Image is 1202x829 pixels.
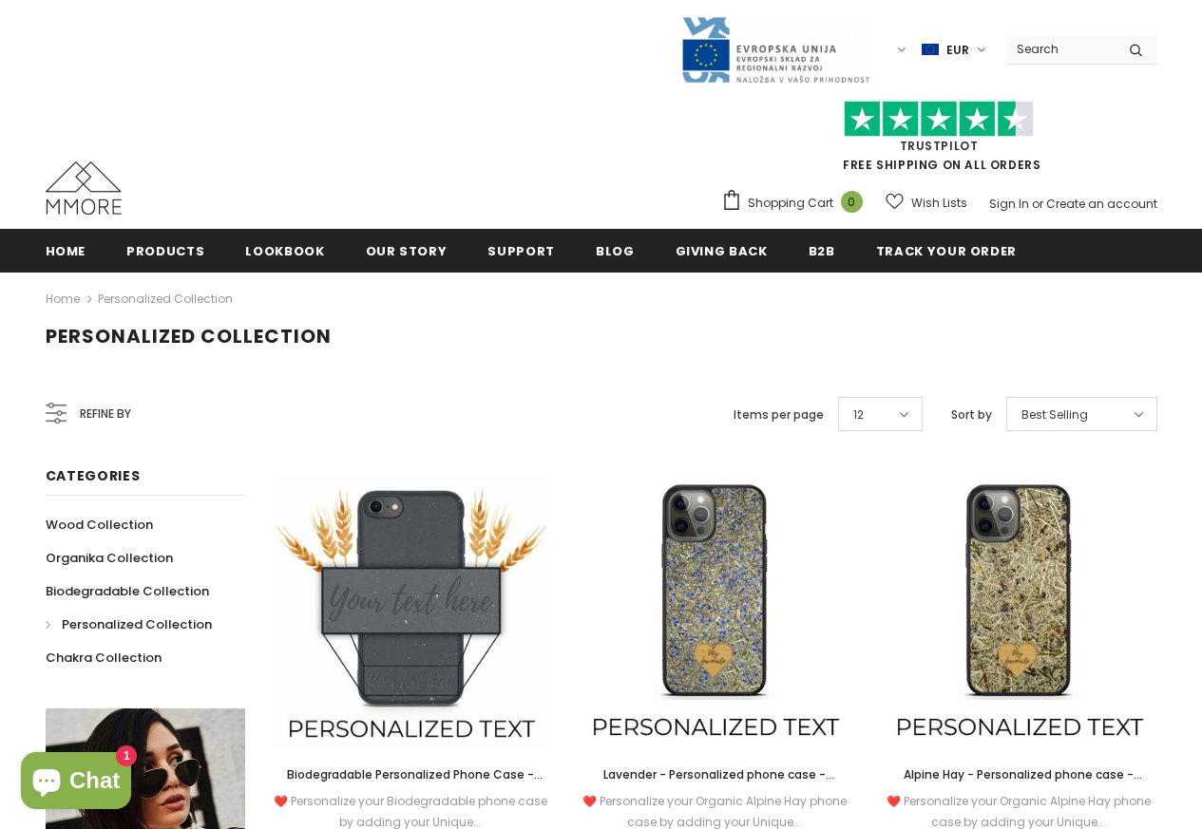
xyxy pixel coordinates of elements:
a: Track your order [876,229,1017,272]
a: Wood Collection [46,508,153,541]
a: Personalized Collection [98,291,233,307]
a: Shopping Cart 0 [721,189,872,217]
a: Lavender - Personalized phone case - Personalized gift [578,764,853,785]
span: Products [126,242,204,260]
span: support [487,242,555,260]
span: or [1032,196,1043,212]
a: Alpine Hay - Personalized phone case - Personalized gift [882,764,1157,785]
span: Our Story [366,242,448,260]
a: Home [46,288,80,311]
a: B2B [809,229,835,272]
span: Refine by [80,404,131,424]
a: Trustpilot [900,138,979,154]
a: Giving back [676,229,768,272]
inbox-online-store-chat: Shopify online store chat [15,752,137,814]
a: Lookbook [245,229,324,272]
a: Javni Razpis [680,41,870,57]
a: Wish Lists [886,186,967,219]
span: 12 [853,405,864,424]
span: Track your order [876,242,1017,260]
a: Personalized Collection [46,608,212,641]
span: Biodegradable Collection [46,582,209,600]
img: MMORE Cases [46,161,122,215]
span: Personalized Collection [46,323,332,349]
a: Create an account [1046,196,1157,212]
span: Biodegradable Personalized Phone Case - Black [287,766,543,803]
span: Wish Lists [911,194,967,213]
a: Sign In [989,196,1029,212]
span: Home [46,242,86,260]
span: Categories [46,466,141,485]
a: Biodegradable Collection [46,575,209,608]
img: Javni Razpis [680,15,870,85]
span: Blog [596,242,635,260]
span: Personalized Collection [62,615,212,633]
label: Items per page [734,405,824,424]
a: Products [126,229,204,272]
img: Trust Pilot Stars [844,101,1034,138]
a: Home [46,229,86,272]
span: B2B [809,242,835,260]
span: Wood Collection [46,516,153,534]
span: Organika Collection [46,549,173,567]
input: Search Site [1005,35,1115,63]
span: Chakra Collection [46,649,162,667]
a: Organika Collection [46,541,173,575]
span: EUR [946,41,969,60]
span: Giving back [676,242,768,260]
span: FREE SHIPPING ON ALL ORDERS [721,109,1157,173]
a: Our Story [366,229,448,272]
span: 0 [841,191,863,213]
a: Chakra Collection [46,641,162,674]
a: support [487,229,555,272]
a: Blog [596,229,635,272]
label: Sort by [951,405,992,424]
a: Biodegradable Personalized Phone Case - Black [274,764,549,785]
span: Shopping Cart [748,194,833,213]
span: Best Selling [1021,405,1088,424]
span: Alpine Hay - Personalized phone case - Personalized gift [904,766,1142,803]
span: Lookbook [245,242,324,260]
span: Lavender - Personalized phone case - Personalized gift [603,766,834,803]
